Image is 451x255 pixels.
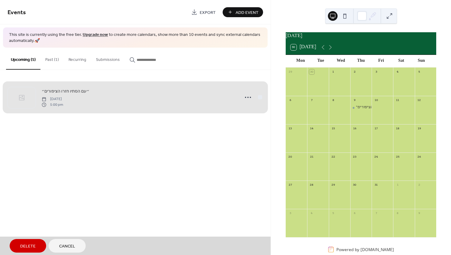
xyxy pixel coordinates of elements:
[352,183,357,188] div: 30
[288,154,293,159] div: 20
[286,32,436,40] div: [DATE]
[331,154,336,159] div: 22
[187,7,220,17] a: Export
[309,183,314,188] div: 28
[374,98,379,103] div: 10
[236,9,259,16] span: Add Event
[311,55,331,67] div: Tue
[309,69,314,74] div: 30
[352,211,357,216] div: 6
[40,48,64,69] button: Past (1)
[417,126,422,131] div: 19
[417,98,422,103] div: 12
[374,154,379,159] div: 24
[331,55,351,67] div: Wed
[223,7,263,17] button: Add Event
[64,48,91,69] button: Recurring
[59,243,75,250] span: Cancel
[288,98,293,103] div: 6
[8,7,26,18] span: Events
[395,183,400,188] div: 1
[331,98,336,103] div: 8
[331,69,336,74] div: 1
[331,211,336,216] div: 5
[417,183,422,188] div: 2
[352,154,357,159] div: 23
[352,126,357,131] div: 16
[309,211,314,216] div: 4
[331,126,336,131] div: 15
[288,183,293,188] div: 27
[395,98,400,103] div: 11
[6,48,40,70] button: Upcoming (1)
[374,183,379,188] div: 31
[10,239,46,253] button: Delete
[352,98,357,103] div: 9
[374,69,379,74] div: 3
[288,126,293,131] div: 13
[288,211,293,216] div: 3
[374,211,379,216] div: 7
[49,239,86,253] button: Cancel
[309,154,314,159] div: 21
[360,247,394,252] a: [DOMAIN_NAME]
[351,55,371,67] div: Thu
[288,43,318,52] button: 30[DATE]
[395,211,400,216] div: 8
[83,31,108,39] a: Upgrade now
[331,183,336,188] div: 29
[395,154,400,159] div: 25
[20,243,36,250] span: Delete
[374,126,379,131] div: 17
[411,55,431,67] div: Sun
[371,55,391,67] div: Fri
[200,9,216,16] span: Export
[91,48,125,69] button: Submissions
[395,126,400,131] div: 18
[391,55,411,67] div: Sat
[417,69,422,74] div: 5
[336,247,394,252] div: Powered by
[9,32,262,44] span: This site is currently using the free tier. to create more calendars, show more than 10 events an...
[395,69,400,74] div: 4
[356,105,399,110] div: ״עם הסתיו חזרו הציפורים״
[309,98,314,103] div: 7
[417,211,422,216] div: 9
[417,154,422,159] div: 26
[288,69,293,74] div: 29
[352,69,357,74] div: 2
[309,126,314,131] div: 14
[350,105,372,110] div: ״עם הסתיו חזרו הציפורים״
[291,55,311,67] div: Mon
